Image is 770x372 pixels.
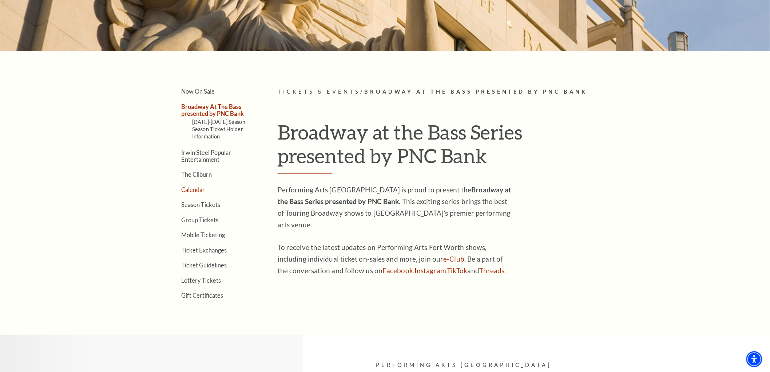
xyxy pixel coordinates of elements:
div: Accessibility Menu [746,351,762,367]
a: Mobile Ticketing [181,231,225,238]
a: Ticket Exchanges [181,247,227,254]
p: Performing Arts [GEOGRAPHIC_DATA] is proud to present the . This exciting series brings the best ... [278,184,514,231]
a: Facebook - open in a new tab [382,266,413,275]
a: Irwin Steel Popular Entertainment [181,149,231,163]
a: e-Club [444,255,465,263]
span: Tickets & Events [278,89,360,95]
a: The Cliburn [181,171,212,178]
a: Group Tickets [181,216,218,223]
a: Now On Sale [181,88,215,95]
a: Season Tickets [181,201,220,208]
a: Broadway At The Bass presented by PNC Bank [181,103,244,117]
p: / [278,87,611,97]
strong: Broadway at the Bass Series presented by PNC Bank [278,185,511,205]
a: Instagram - open in a new tab [414,266,446,275]
h1: Broadway at the Bass Series presented by PNC Bank [278,120,611,174]
span: Broadway At The Bass presented by PNC Bank [364,89,588,95]
a: Season Ticket Holder Information [192,126,243,140]
a: Ticket Guidelines [181,262,227,269]
a: Gift Certificates [181,292,223,299]
p: To receive the latest updates on Performing Arts Fort Worth shows, including individual ticket on... [278,242,514,277]
a: Threads - open in a new tab [479,266,505,275]
a: Calendar [181,186,205,193]
a: [DATE]-[DATE] Season [192,119,245,125]
a: Lottery Tickets [181,277,221,284]
a: TikTok - open in a new tab [447,266,468,275]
